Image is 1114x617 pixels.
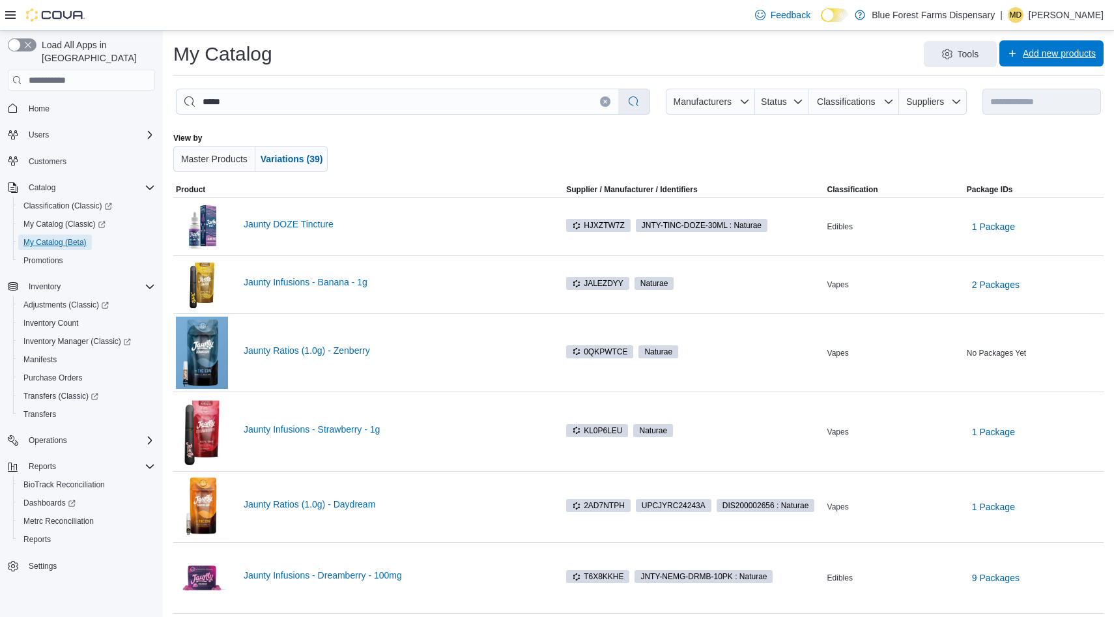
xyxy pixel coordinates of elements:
span: My Catalog (Classic) [23,219,106,229]
a: Transfers (Classic) [13,387,160,405]
label: View by [173,133,202,143]
span: Supplier / Manufacturer / Identifiers [548,184,697,195]
span: Transfers [23,409,56,420]
div: Vapes [825,424,964,440]
a: My Catalog (Beta) [18,235,92,250]
span: Metrc Reconciliation [18,513,155,529]
span: Add new products [1023,47,1096,60]
h1: My Catalog [173,41,272,67]
img: Jaunty Ratios (1.0g) - Zenberry [176,317,228,389]
span: Operations [29,435,67,446]
a: Home [23,101,55,117]
span: Purchase Orders [23,373,83,383]
button: Suppliers [899,89,967,115]
span: Inventory [23,279,155,294]
a: Purchase Orders [18,370,88,386]
a: Dashboards [18,495,81,511]
span: UPC JYRC24243A [642,500,706,511]
span: Users [29,130,49,140]
span: Variations (39) [261,154,323,164]
button: Variations (39) [255,146,328,172]
p: [PERSON_NAME] [1029,7,1104,23]
button: BioTrack Reconciliation [13,476,160,494]
button: Reports [3,457,160,476]
button: Transfers [13,405,160,423]
button: Classifications [808,89,899,115]
span: Naturae [644,346,672,358]
input: Dark Mode [821,8,848,22]
a: Inventory Manager (Classic) [13,332,160,351]
span: Classifications [817,96,875,107]
button: My Catalog (Beta) [13,233,160,251]
button: 2 Packages [967,272,1025,298]
button: Status [755,89,809,115]
span: 1 Package [972,425,1015,438]
span: T6X8KKHE [572,571,623,582]
span: Home [23,100,155,116]
span: HJXZTW7Z [572,220,625,231]
button: Users [23,127,54,143]
span: Inventory Count [23,318,79,328]
a: Jaunty Infusions - Banana - 1g [244,277,543,287]
span: Home [29,104,50,114]
span: Naturae [635,277,674,290]
a: Adjustments (Classic) [13,296,160,314]
button: Tools [924,41,997,67]
span: Manufacturers [674,96,732,107]
span: 2AD7NTPH [572,500,625,511]
span: T6X8KKHE [566,570,629,583]
a: Classification (Classic) [18,198,117,214]
span: DIS200002656 : Naturae [717,499,815,512]
span: Manifests [23,354,57,365]
a: Classification (Classic) [13,197,160,215]
a: Settings [23,558,62,574]
span: 9 Packages [972,571,1020,584]
span: Suppliers [906,96,944,107]
span: Naturae [633,424,673,437]
span: KL0P6LEU [566,424,628,437]
button: Manufacturers [666,89,754,115]
button: 1 Package [967,214,1020,240]
span: UPCJYRC24243A [636,499,711,512]
img: Jaunty Infusions - Dreamberry - 100mg [176,545,228,610]
a: Dashboards [13,494,160,512]
p: | [1000,7,1003,23]
span: HJXZTW7Z [566,219,631,232]
a: Reports [18,532,56,547]
div: Edibles [825,219,964,235]
span: Reports [29,461,56,472]
img: Jaunty Infusions - Strawberry - 1g [176,395,228,468]
button: Promotions [13,251,160,270]
span: Dashboards [23,498,76,508]
button: Settings [3,556,160,575]
span: Inventory [29,281,61,292]
p: Blue Forest Farms Dispensary [872,7,995,23]
span: Operations [23,433,155,448]
span: Classification (Classic) [23,201,112,211]
img: Cova [26,8,85,22]
span: Product [176,184,205,195]
span: Dashboards [18,495,155,511]
span: Naturae [640,278,668,289]
button: 1 Package [967,419,1020,445]
span: JNTY-NEMG-DRMB-10PK : Naturae [635,570,773,583]
a: Jaunty DOZE Tincture [244,219,543,229]
button: Operations [23,433,72,448]
span: Customers [29,156,66,167]
span: Reports [18,532,155,547]
span: Reports [23,534,51,545]
span: Master Products [181,154,248,164]
span: 2AD7NTPH [566,499,631,512]
button: Home [3,98,160,117]
button: Catalog [23,180,61,195]
span: Classification [827,184,878,195]
button: Purchase Orders [13,369,160,387]
a: Metrc Reconciliation [18,513,99,529]
button: Catalog [3,179,160,197]
div: Vapes [825,277,964,293]
button: Reports [13,530,160,549]
span: KL0P6LEU [572,425,622,437]
a: My Catalog (Classic) [13,215,160,233]
button: Customers [3,152,160,171]
button: 1 Package [967,494,1020,520]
